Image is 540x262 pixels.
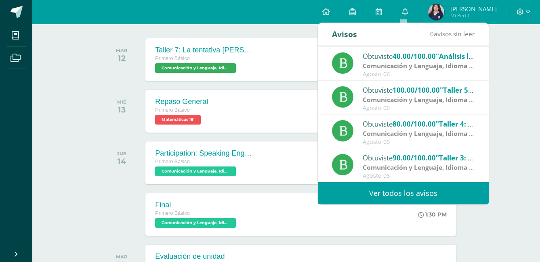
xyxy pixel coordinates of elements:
[332,23,357,45] div: Avisos
[393,153,436,162] span: 90.00/100.00
[155,201,238,209] div: Final
[155,98,208,106] div: Repaso General
[155,149,252,158] div: Participation: Speaking English
[428,4,444,20] img: 8405d55dbd776ab21418b983d8463663.png
[363,163,475,172] div: | Talleres de lectura
[393,52,436,61] span: 40.00/100.00
[155,166,236,176] span: Comunicación y Lenguaje, Idioma Extranjero Inglés 'B'
[363,129,475,138] div: | Talleres de lectura
[363,129,494,138] strong: Comunicación y Lenguaje, Idioma Español
[155,107,189,113] span: Primero Básico
[155,159,189,164] span: Primero Básico
[155,252,238,261] div: Evaluación de unidad
[363,95,475,104] div: | Talleres de lectura
[155,63,236,73] span: Comunicación y Lenguaje, Idioma Español 'B'
[363,152,475,163] div: Obtuviste en
[116,53,127,63] div: 12
[117,151,126,156] div: JUE
[418,211,447,218] div: 1:30 PM
[155,115,201,125] span: Matemáticas 'B'
[430,29,475,38] span: avisos sin leer
[363,105,475,112] div: Agosto 06
[393,85,440,95] span: 100.00/100.00
[155,218,236,228] span: Comunicación y Lenguaje, Idioma Extranjero Inglés 'B'
[318,182,489,204] a: Ver todos los avisos
[363,61,475,71] div: | Actividades de aprendizaje y tareas
[450,12,497,19] span: Mi Perfil
[363,95,494,104] strong: Comunicación y Lenguaje, Idioma Español
[155,46,252,54] div: Taller 7: La tentativa [PERSON_NAME]
[155,56,189,61] span: Primero Básico
[363,71,475,78] div: Agosto 06
[363,163,494,172] strong: Comunicación y Lenguaje, Idioma Español
[363,173,475,179] div: Agosto 06
[440,85,525,95] span: "Taller 5: Barco de papel"
[117,156,126,166] div: 14
[116,254,127,260] div: MAR
[363,139,475,146] div: Agosto 06
[363,119,475,129] div: Obtuviste en
[393,119,436,129] span: 80.00/100.00
[117,99,126,105] div: MIÉ
[363,61,494,70] strong: Comunicación y Lenguaje, Idioma Español
[363,85,475,95] div: Obtuviste en
[450,5,497,13] span: [PERSON_NAME]
[363,51,475,61] div: Obtuviste en
[117,105,126,114] div: 13
[116,48,127,53] div: MAR
[155,210,189,216] span: Primero Básico
[430,29,434,38] span: 0
[436,52,487,61] span: "Análisis lírico"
